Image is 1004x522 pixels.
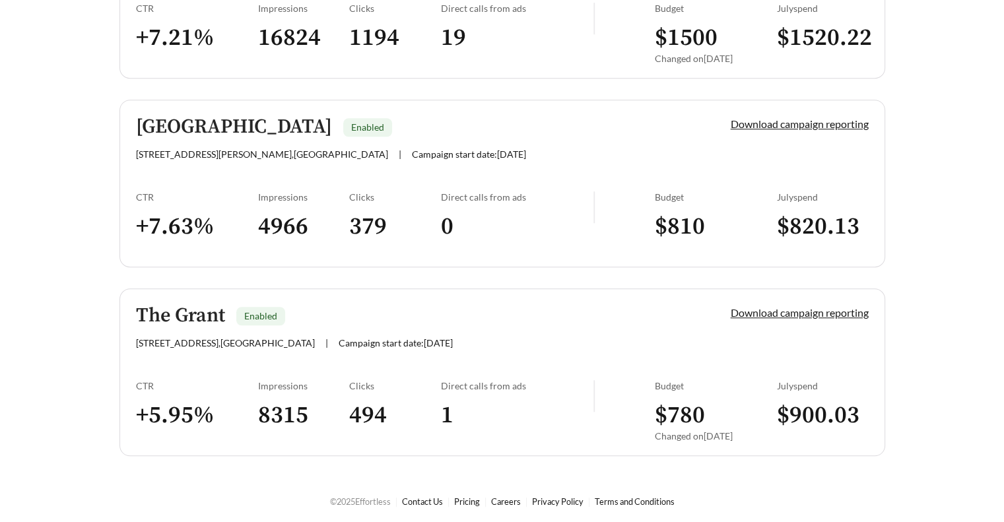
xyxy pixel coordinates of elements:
[441,380,593,391] div: Direct calls from ads
[339,337,453,348] span: Campaign start date: [DATE]
[441,401,593,430] h3: 1
[136,116,332,138] h5: [GEOGRAPHIC_DATA]
[595,496,675,507] a: Terms and Conditions
[655,212,777,242] h3: $ 810
[349,23,441,53] h3: 1194
[136,380,258,391] div: CTR
[731,117,869,130] a: Download campaign reporting
[136,212,258,242] h3: + 7.63 %
[258,3,350,14] div: Impressions
[136,3,258,14] div: CTR
[399,148,401,160] span: |
[441,191,593,203] div: Direct calls from ads
[441,3,593,14] div: Direct calls from ads
[441,23,593,53] h3: 19
[258,380,350,391] div: Impressions
[119,288,885,456] a: The GrantEnabled[STREET_ADDRESS],[GEOGRAPHIC_DATA]|Campaign start date:[DATE]Download campaign re...
[136,191,258,203] div: CTR
[655,23,777,53] h3: $ 1500
[655,191,777,203] div: Budget
[258,191,350,203] div: Impressions
[325,337,328,348] span: |
[351,121,384,133] span: Enabled
[532,496,584,507] a: Privacy Policy
[349,191,441,203] div: Clicks
[491,496,521,507] a: Careers
[349,212,441,242] h3: 379
[136,337,315,348] span: [STREET_ADDRESS] , [GEOGRAPHIC_DATA]
[655,401,777,430] h3: $ 780
[349,380,441,391] div: Clicks
[136,23,258,53] h3: + 7.21 %
[244,310,277,321] span: Enabled
[731,306,869,319] a: Download campaign reporting
[655,430,777,441] div: Changed on [DATE]
[777,3,869,14] div: July spend
[593,191,595,223] img: line
[777,23,869,53] h3: $ 1520.22
[777,191,869,203] div: July spend
[655,3,777,14] div: Budget
[330,496,391,507] span: © 2025 Effortless
[777,212,869,242] h3: $ 820.13
[258,401,350,430] h3: 8315
[258,23,350,53] h3: 16824
[777,401,869,430] h3: $ 900.03
[441,212,593,242] h3: 0
[655,53,777,64] div: Changed on [DATE]
[454,496,480,507] a: Pricing
[412,148,526,160] span: Campaign start date: [DATE]
[593,3,595,34] img: line
[402,496,443,507] a: Contact Us
[777,380,869,391] div: July spend
[119,100,885,267] a: [GEOGRAPHIC_DATA]Enabled[STREET_ADDRESS][PERSON_NAME],[GEOGRAPHIC_DATA]|Campaign start date:[DATE...
[593,380,595,412] img: line
[136,148,388,160] span: [STREET_ADDRESS][PERSON_NAME] , [GEOGRAPHIC_DATA]
[349,401,441,430] h3: 494
[258,212,350,242] h3: 4966
[349,3,441,14] div: Clicks
[136,401,258,430] h3: + 5.95 %
[136,305,225,327] h5: The Grant
[655,380,777,391] div: Budget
